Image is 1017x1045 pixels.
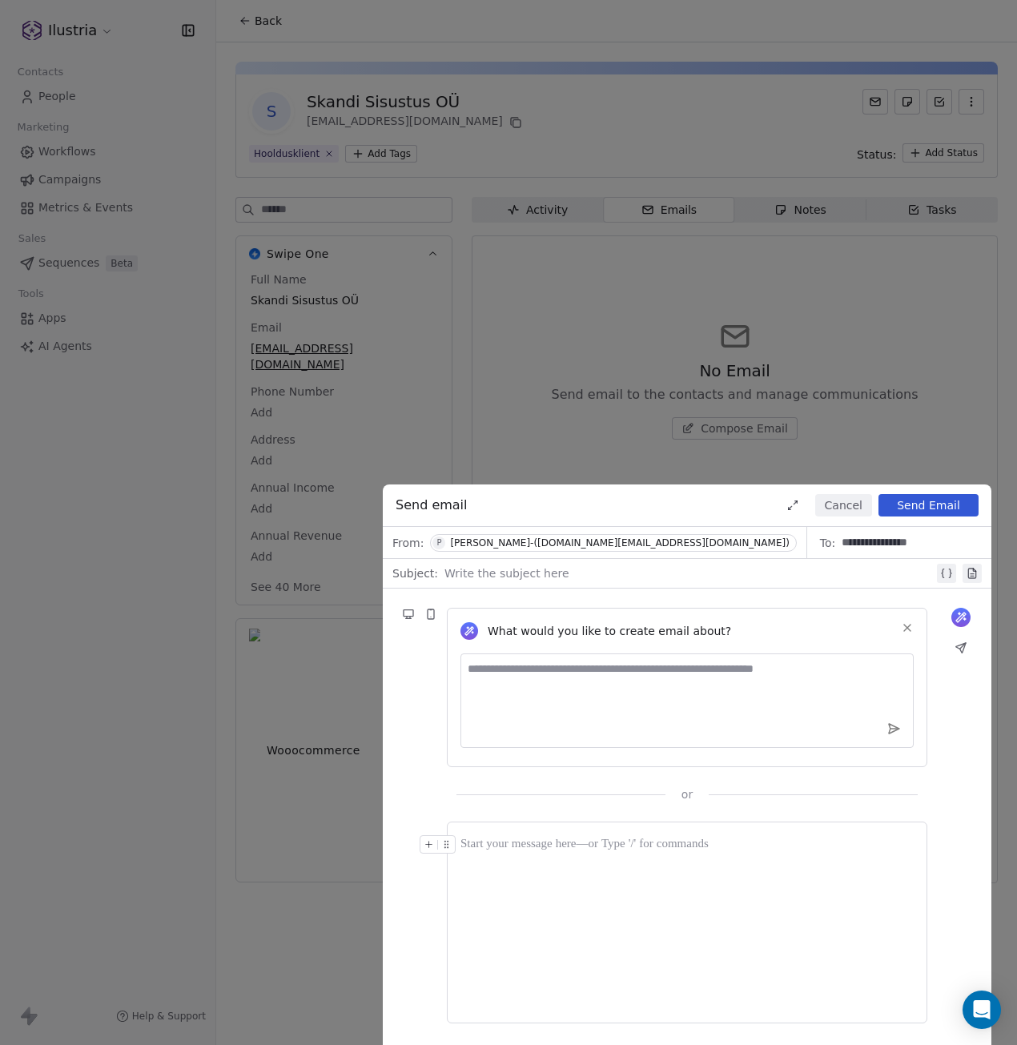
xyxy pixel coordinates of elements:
span: Subject: [392,565,438,586]
span: Send email [396,496,468,515]
button: Send Email [878,494,979,516]
div: Open Intercom Messenger [963,991,1001,1029]
div: P [436,537,441,549]
span: From: [392,535,424,551]
span: To: [820,535,835,551]
button: Cancel [815,494,872,516]
span: What would you like to create email about? [488,623,731,639]
span: or [681,786,693,802]
div: [PERSON_NAME]-([DOMAIN_NAME][EMAIL_ADDRESS][DOMAIN_NAME]) [450,537,789,549]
